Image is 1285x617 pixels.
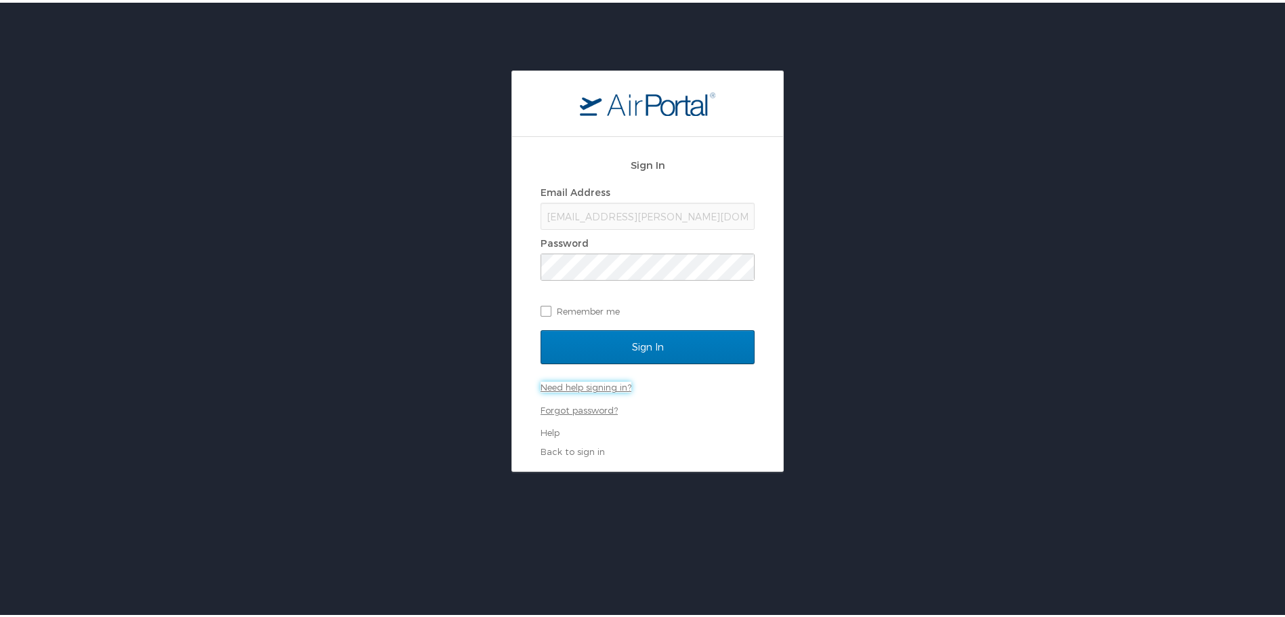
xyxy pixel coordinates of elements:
[541,184,610,195] label: Email Address
[541,424,560,435] a: Help
[541,155,755,170] h2: Sign In
[580,89,715,113] img: logo
[541,402,618,413] a: Forgot password?
[541,379,631,390] a: Need help signing in?
[541,298,755,319] label: Remember me
[541,327,755,361] input: Sign In
[541,235,589,246] label: Password
[541,443,605,454] a: Back to sign in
